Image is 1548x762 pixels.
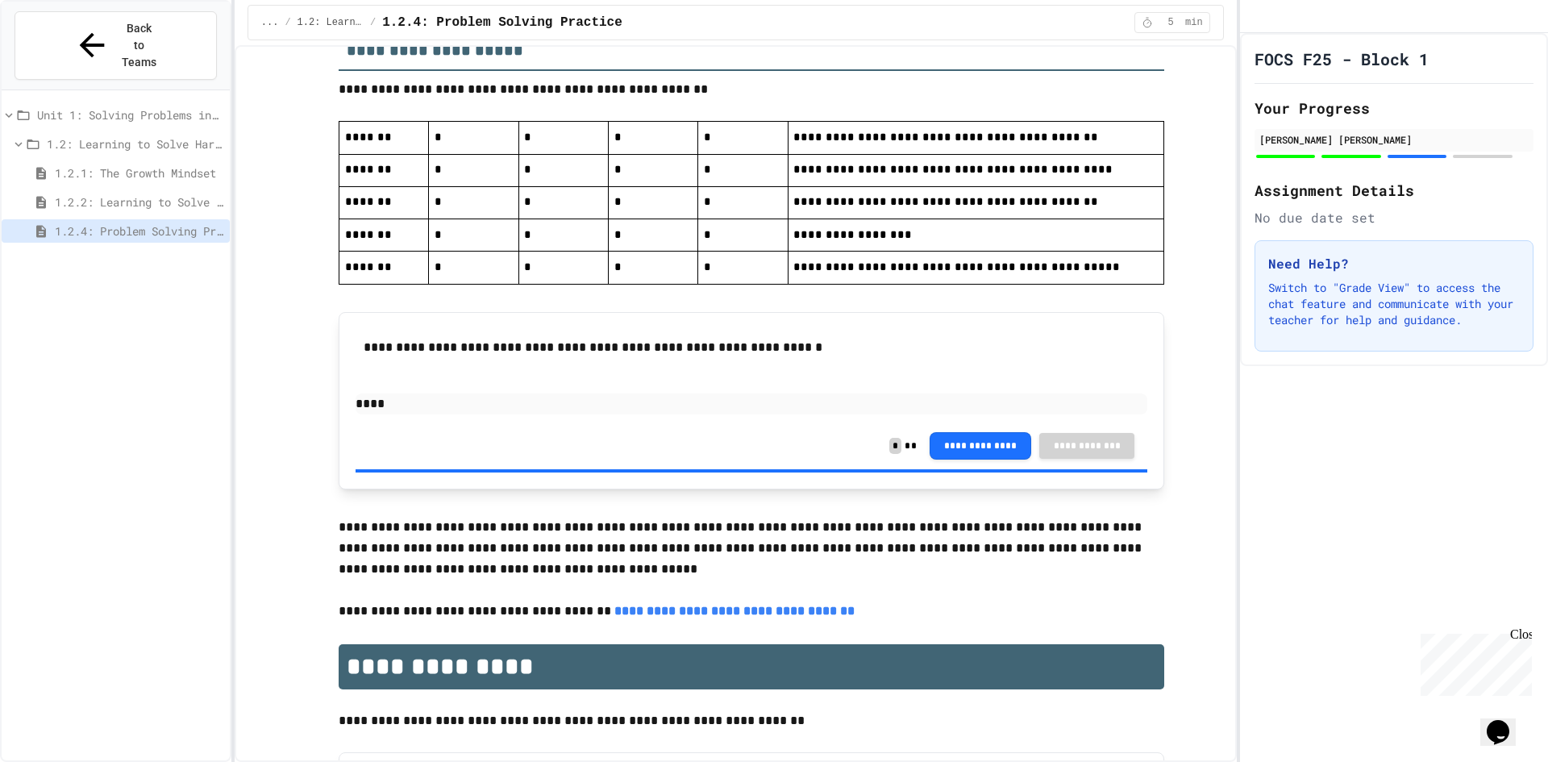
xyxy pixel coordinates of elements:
[37,106,223,123] span: Unit 1: Solving Problems in Computer Science
[382,13,622,32] span: 1.2.4: Problem Solving Practice
[298,16,364,29] span: 1.2: Learning to Solve Hard Problems
[370,16,376,29] span: /
[1414,627,1532,696] iframe: chat widget
[55,223,223,239] span: 1.2.4: Problem Solving Practice
[1255,208,1533,227] div: No due date set
[1480,697,1532,746] iframe: chat widget
[1158,16,1184,29] span: 5
[6,6,111,102] div: Chat with us now!Close
[1268,254,1520,273] h3: Need Help?
[1268,280,1520,328] p: Switch to "Grade View" to access the chat feature and communicate with your teacher for help and ...
[15,11,217,80] button: Back to Teams
[1255,179,1533,202] h2: Assignment Details
[1255,97,1533,119] h2: Your Progress
[1255,48,1429,70] h1: FOCS F25 - Block 1
[1185,16,1203,29] span: min
[47,135,223,152] span: 1.2: Learning to Solve Hard Problems
[55,164,223,181] span: 1.2.1: The Growth Mindset
[1259,132,1529,147] div: [PERSON_NAME] [PERSON_NAME]
[55,194,223,210] span: 1.2.2: Learning to Solve Hard Problems
[261,16,279,29] span: ...
[120,20,158,71] span: Back to Teams
[285,16,290,29] span: /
